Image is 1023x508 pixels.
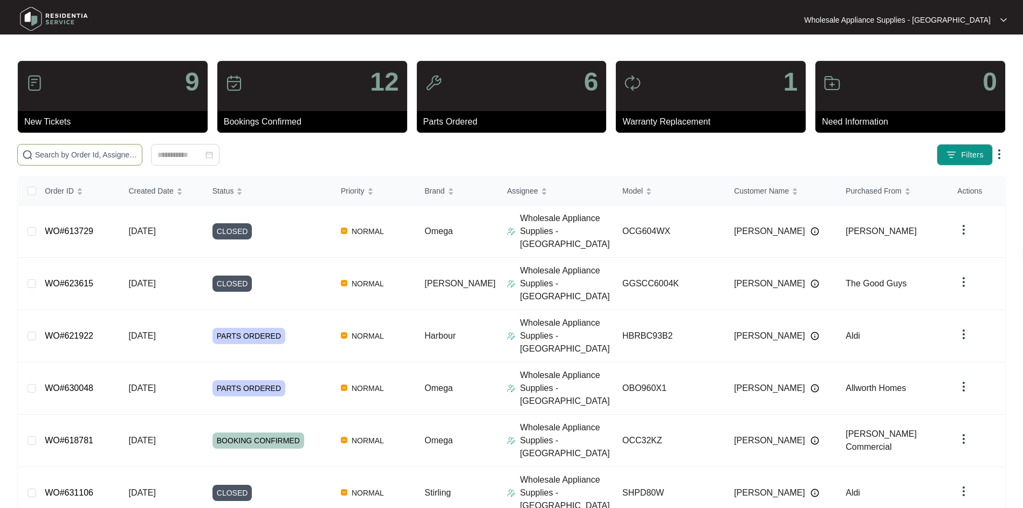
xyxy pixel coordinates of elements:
[341,437,347,443] img: Vercel Logo
[846,185,901,197] span: Purchased From
[128,226,155,236] span: [DATE]
[734,434,805,447] span: [PERSON_NAME]
[424,226,452,236] span: Omega
[846,383,906,393] span: Allworth Homes
[837,177,949,205] th: Purchased From
[212,223,252,239] span: CLOSED
[212,485,252,501] span: CLOSED
[341,489,347,496] img: Vercel Logo
[520,421,614,460] p: Wholesale Appliance Supplies - [GEOGRAPHIC_DATA]
[507,227,516,236] img: Assigner Icon
[45,226,93,236] a: WO#613729
[957,328,970,341] img: dropdown arrow
[507,279,516,288] img: Assigner Icon
[811,436,819,445] img: Info icon
[520,212,614,251] p: Wholesale Appliance Supplies - [GEOGRAPHIC_DATA]
[734,277,805,290] span: [PERSON_NAME]
[822,115,1005,128] p: Need Information
[347,434,388,447] span: NORMAL
[811,489,819,497] img: Info icon
[45,436,93,445] a: WO#618781
[734,185,789,197] span: Customer Name
[734,225,805,238] span: [PERSON_NAME]
[811,332,819,340] img: Info icon
[957,433,970,445] img: dropdown arrow
[423,115,607,128] p: Parts Ordered
[424,185,444,197] span: Brand
[347,277,388,290] span: NORMAL
[212,185,234,197] span: Status
[212,328,285,344] span: PARTS ORDERED
[120,177,203,205] th: Created Date
[957,485,970,498] img: dropdown arrow
[45,331,93,340] a: WO#621922
[128,488,155,497] span: [DATE]
[24,115,208,128] p: New Tickets
[128,331,155,340] span: [DATE]
[225,74,243,92] img: icon
[128,436,155,445] span: [DATE]
[811,384,819,393] img: Info icon
[424,436,452,445] span: Omega
[341,185,365,197] span: Priority
[16,3,92,35] img: residentia service logo
[811,227,819,236] img: Info icon
[725,177,837,205] th: Customer Name
[507,384,516,393] img: Assigner Icon
[946,149,957,160] img: filter icon
[614,205,725,258] td: OCG604WX
[128,185,173,197] span: Created Date
[341,228,347,234] img: Vercel Logo
[185,69,200,95] p: 9
[622,115,806,128] p: Warranty Replacement
[347,225,388,238] span: NORMAL
[507,185,538,197] span: Assignee
[734,329,805,342] span: [PERSON_NAME]
[212,380,285,396] span: PARTS ORDERED
[425,74,442,92] img: icon
[957,276,970,289] img: dropdown arrow
[416,177,498,205] th: Brand
[614,415,725,467] td: OCC32KZ
[424,383,452,393] span: Omega
[614,310,725,362] td: HBRBC93B2
[507,489,516,497] img: Assigner Icon
[614,177,725,205] th: Model
[846,226,917,236] span: [PERSON_NAME]
[424,331,456,340] span: Harbour
[341,280,347,286] img: Vercel Logo
[614,362,725,415] td: OBO960X1
[734,382,805,395] span: [PERSON_NAME]
[846,331,860,340] span: Aldi
[983,69,997,95] p: 0
[949,177,1005,205] th: Actions
[36,177,120,205] th: Order ID
[734,486,805,499] span: [PERSON_NAME]
[507,332,516,340] img: Assigner Icon
[957,380,970,393] img: dropdown arrow
[224,115,407,128] p: Bookings Confirmed
[212,433,304,449] span: BOOKING CONFIRMED
[961,149,984,161] span: Filters
[584,69,599,95] p: 6
[212,276,252,292] span: CLOSED
[35,149,138,161] input: Search by Order Id, Assignee Name, Customer Name, Brand and Model
[624,74,641,92] img: icon
[498,177,614,205] th: Assignee
[957,223,970,236] img: dropdown arrow
[846,279,907,288] span: The Good Guys
[520,317,614,355] p: Wholesale Appliance Supplies - [GEOGRAPHIC_DATA]
[370,69,399,95] p: 12
[347,486,388,499] span: NORMAL
[993,148,1006,161] img: dropdown arrow
[520,264,614,303] p: Wholesale Appliance Supplies - [GEOGRAPHIC_DATA]
[846,488,860,497] span: Aldi
[22,149,33,160] img: search-icon
[332,177,416,205] th: Priority
[424,488,451,497] span: Stirling
[424,279,496,288] span: [PERSON_NAME]
[520,369,614,408] p: Wholesale Appliance Supplies - [GEOGRAPHIC_DATA]
[783,69,798,95] p: 1
[26,74,43,92] img: icon
[846,429,917,451] span: [PERSON_NAME] Commercial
